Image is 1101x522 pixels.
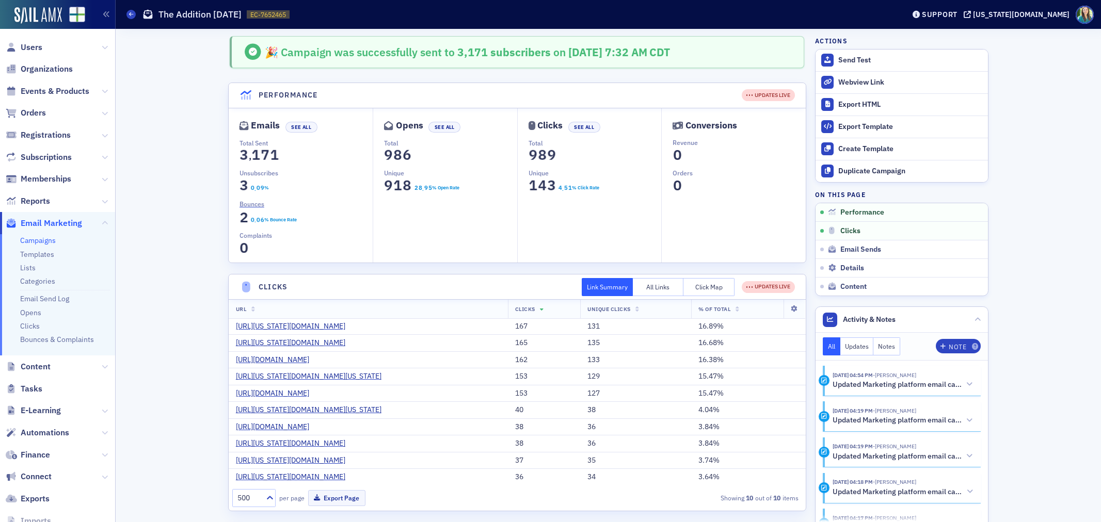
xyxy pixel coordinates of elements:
div: 15.47% [698,389,799,398]
button: Link Summary [582,278,633,296]
section: 0.09 [250,184,264,191]
div: % [264,184,269,191]
div: Webview Link [838,78,983,87]
div: 153 [515,372,573,381]
span: 9 [382,176,396,194]
span: Memberships [21,173,71,185]
a: Tasks [6,383,42,395]
span: 0 [256,183,261,192]
a: Automations [6,427,69,438]
div: Conversions [685,123,737,128]
div: 36 [587,422,684,432]
section: 2 [240,211,249,223]
section: 3,171 [240,149,279,161]
div: 16.68% [698,338,799,348]
span: URL [236,305,247,313]
section: 986 [384,149,412,161]
a: Bounces & Complaints [20,335,94,344]
span: 8 [401,176,414,194]
span: Content [21,361,51,372]
a: Lists [20,263,36,272]
span: Events & Products [21,86,89,97]
h4: On this page [815,190,988,199]
a: Orders [6,107,46,119]
span: Automations [21,427,69,438]
span: 6 [401,146,414,164]
button: Send Test [816,50,988,71]
label: per page [279,493,305,502]
a: [URL][US_STATE][DOMAIN_NAME] [236,472,353,482]
div: 3.84% [698,422,799,432]
p: Total Sent [240,138,373,148]
span: , [249,149,251,163]
a: [URL][US_STATE][DOMAIN_NAME] [236,322,353,331]
button: Updated Marketing platform email campaign: The Addition [DATE] [833,415,974,426]
button: Click Map [683,278,735,296]
span: 0 [671,146,684,164]
section: 3 [240,180,249,191]
span: 5 [427,183,433,192]
span: Organizations [21,63,73,75]
a: Finance [6,449,50,461]
button: See All [285,122,317,133]
span: . [422,186,424,193]
div: 15.47% [698,372,799,381]
div: 35 [587,456,684,465]
p: Total [384,138,517,148]
div: 36 [515,472,573,482]
div: % Open Rate [432,184,459,191]
div: Activity [819,447,829,458]
img: SailAMX [14,7,62,24]
div: Activity [819,375,829,386]
a: [URL][US_STATE][DOMAIN_NAME] [236,338,353,348]
span: E-Learning [21,405,61,416]
h1: The Addition [DATE] [158,8,242,21]
a: Clicks [20,321,40,331]
span: Helen Oglesby [873,407,916,414]
section: 4.51 [558,184,572,191]
span: Details [840,264,864,273]
div: 40 [515,405,573,415]
div: % Click Rate [572,184,599,191]
button: Updates [840,337,874,355]
button: Export Page [308,490,365,506]
a: Content [6,361,51,372]
div: 153 [515,389,573,398]
div: UPDATES LIVE [742,281,795,293]
time: 10/6/2025 04:19 PM [833,407,873,414]
a: Webview Link [816,71,988,93]
div: 34 [587,472,684,482]
div: 38 [515,422,573,432]
div: Support [922,10,958,19]
p: Unique [529,168,662,177]
p: Total [529,138,662,148]
button: See All [428,122,460,133]
h5: Updated Marketing platform email campaign: The Addition [DATE] [833,452,962,461]
span: % Of Total [698,305,730,313]
span: . [254,186,256,193]
span: EC-7652465 [250,10,286,19]
span: 1 [267,146,281,164]
div: 131 [587,322,684,331]
span: Helen Oglesby [873,443,916,450]
span: 7:32 AM [605,45,647,59]
a: Create Template [816,138,988,160]
div: 165 [515,338,573,348]
span: 8 [535,146,549,164]
span: 3 [545,176,559,194]
button: Note [936,339,981,353]
div: 16.89% [698,322,799,331]
section: 0 [240,242,249,254]
a: Categories [20,276,55,286]
span: Bounces [240,199,264,208]
div: Activity [819,411,829,422]
a: Registrations [6,129,71,141]
div: Send Test [838,56,983,65]
div: 135 [587,338,684,348]
p: Unique [384,168,517,177]
a: [URL][US_STATE][DOMAIN_NAME][US_STATE] [236,405,389,415]
button: Updated Marketing platform email campaign: Duplicate of The Addition [DATE] [833,486,974,497]
section: 989 [529,149,556,161]
span: Registrations [21,129,71,141]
